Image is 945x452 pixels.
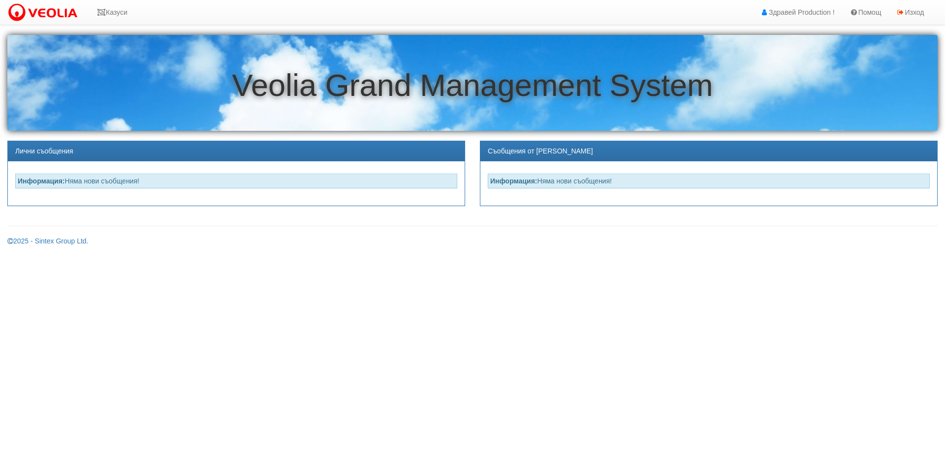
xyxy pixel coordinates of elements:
strong: Информация: [490,177,537,185]
img: VeoliaLogo.png [7,2,82,23]
div: Съобщения от [PERSON_NAME] [480,141,937,161]
div: Лични съобщения [8,141,465,161]
h1: Veolia Grand Management System [7,68,938,102]
div: Няма нови съобщения! [15,174,457,188]
a: 2025 - Sintex Group Ltd. [7,237,89,245]
strong: Информация: [18,177,65,185]
div: Няма нови съобщения! [488,174,930,188]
